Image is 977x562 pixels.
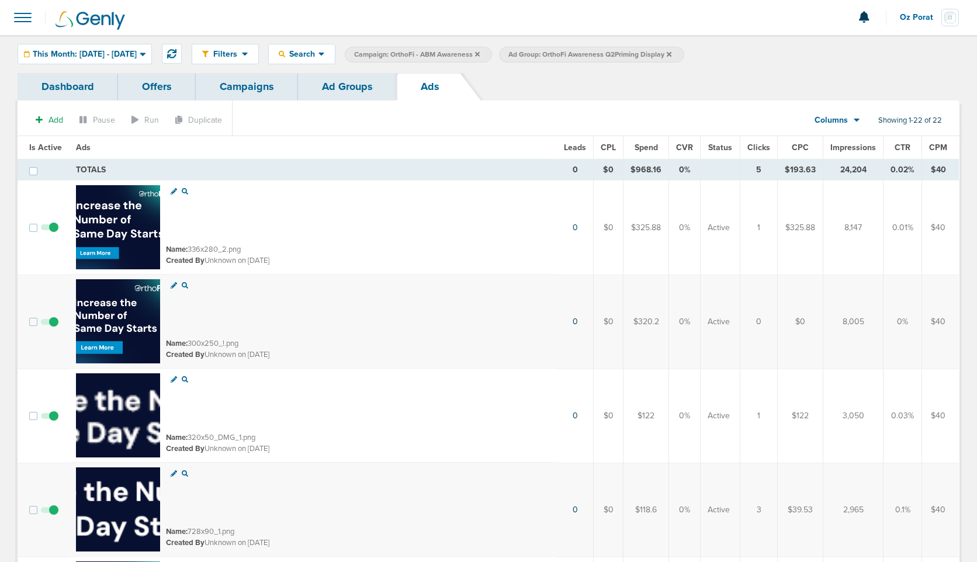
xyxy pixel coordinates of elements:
[76,467,160,551] img: Ad image
[18,73,118,100] a: Dashboard
[166,433,188,442] span: Name:
[708,143,732,152] span: Status
[922,159,959,181] td: $40
[884,159,922,181] td: 0.02%
[830,143,876,152] span: Impressions
[166,255,269,266] small: Unknown on [DATE]
[564,143,586,152] span: Leads
[884,369,922,463] td: 0.03%
[778,275,823,369] td: $0
[29,112,70,129] button: Add
[573,317,578,327] a: 0
[878,116,942,126] span: Showing 1-22 of 22
[669,369,701,463] td: 0%
[792,143,809,152] span: CPC
[623,181,669,275] td: $325.88
[708,504,730,516] span: Active
[166,527,234,536] small: 728x90_1.png
[69,159,557,181] td: TOTALS
[778,463,823,557] td: $39.53
[676,143,693,152] span: CVR
[48,115,63,125] span: Add
[623,369,669,463] td: $122
[900,13,941,22] span: Oz Porat
[815,115,848,126] span: Columns
[508,50,671,60] span: Ad Group: OrthoFi Awareness Q2Priming Display
[884,181,922,275] td: 0.01%
[778,369,823,463] td: $122
[33,50,137,58] span: This Month: [DATE] - [DATE]
[669,275,701,369] td: 0%
[118,73,196,100] a: Offers
[740,159,778,181] td: 5
[594,275,623,369] td: $0
[922,369,959,463] td: $40
[166,538,205,547] span: Created By
[823,275,884,369] td: 8,005
[669,181,701,275] td: 0%
[922,463,959,557] td: $40
[166,349,269,360] small: Unknown on [DATE]
[740,369,778,463] td: 1
[823,369,884,463] td: 3,050
[823,181,884,275] td: 8,147
[922,275,959,369] td: $40
[594,159,623,181] td: $0
[778,159,823,181] td: $193.63
[922,181,959,275] td: $40
[166,245,188,254] span: Name:
[76,373,160,457] img: Ad image
[594,463,623,557] td: $0
[76,279,160,363] img: Ad image
[166,245,241,254] small: 336x280_2.png
[884,275,922,369] td: 0%
[573,505,578,515] a: 0
[594,369,623,463] td: $0
[740,181,778,275] td: 1
[601,143,616,152] span: CPL
[354,50,480,60] span: Campaign: OrthoFi - ABM Awareness
[823,159,884,181] td: 24,204
[557,159,594,181] td: 0
[594,181,623,275] td: $0
[285,49,318,59] span: Search
[573,223,578,233] a: 0
[778,181,823,275] td: $325.88
[166,444,205,453] span: Created By
[397,73,463,100] a: Ads
[166,537,269,548] small: Unknown on [DATE]
[166,433,255,442] small: 320x50_DMG_1.png
[823,463,884,557] td: 2,965
[669,159,701,181] td: 0%
[166,350,205,359] span: Created By
[196,73,298,100] a: Campaigns
[740,275,778,369] td: 0
[166,443,269,454] small: Unknown on [DATE]
[29,143,62,152] span: Is Active
[623,159,669,181] td: $968.16
[166,339,188,348] span: Name:
[298,73,397,100] a: Ad Groups
[56,11,125,30] img: Genly
[166,339,238,348] small: 300x250_!.png
[166,527,188,536] span: Name:
[747,143,770,152] span: Clicks
[76,185,160,269] img: Ad image
[895,143,910,152] span: CTR
[573,411,578,421] a: 0
[76,143,91,152] span: Ads
[740,463,778,557] td: 3
[708,410,730,422] span: Active
[623,275,669,369] td: $320.2
[166,256,205,265] span: Created By
[669,463,701,557] td: 0%
[708,316,730,328] span: Active
[929,143,947,152] span: CPM
[623,463,669,557] td: $118.6
[884,463,922,557] td: 0.1%
[635,143,658,152] span: Spend
[708,222,730,234] span: Active
[209,49,242,59] span: Filters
